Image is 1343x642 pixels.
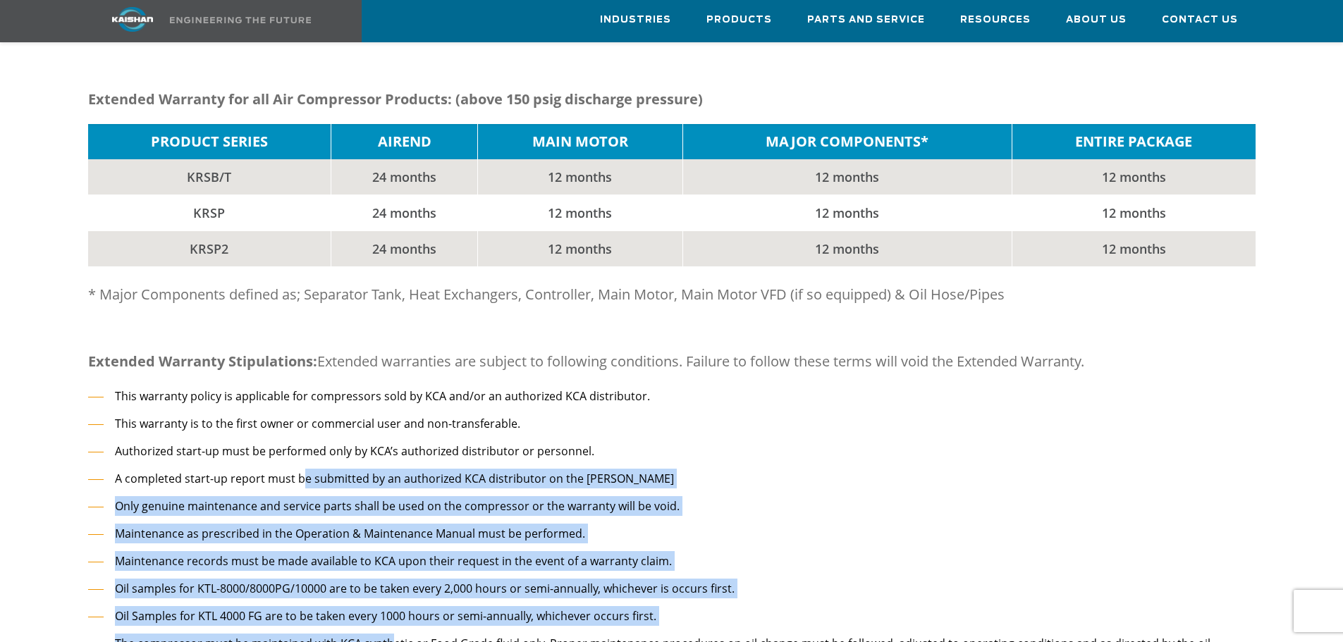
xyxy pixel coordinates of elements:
td: 24 months [331,159,477,195]
span: About Us [1066,12,1127,28]
img: Engineering the future [170,17,311,23]
td: 12 months [1012,195,1256,231]
a: Contact Us [1162,1,1238,39]
td: 24 months [331,231,477,267]
a: Products [706,1,772,39]
p: Extended warranties are subject to following conditions. Failure to follow these terms will void ... [88,347,1230,376]
td: 12 months [477,231,682,267]
td: 12 months [1012,231,1256,267]
a: Industries [600,1,671,39]
li: This warranty is to the first owner or commercial user and non-transferable. [88,414,1230,434]
li: A completed start-up report must be submitted by an authorized KCA distributor on the [PERSON_NAME] [88,469,1230,489]
span: Contact Us [1162,12,1238,28]
li: Oil Samples for KTL 4000 FG are to be taken every 1000 hours or semi-annually, whichever occurs f... [88,606,1230,626]
span: Products [706,12,772,28]
td: 12 months [477,195,682,231]
span: Industries [600,12,671,28]
td: 12 months [1012,159,1256,195]
li: This warranty policy is applicable for compressors sold by KCA and/or an authorized KCA distributor. [88,386,1230,407]
li: Oil samples for KTL-8000/8000PG/10000 are to be taken every 2,000 hours or semi-annually, whichev... [88,579,1230,599]
td: 12 months [682,231,1012,267]
span: Resources [960,12,1031,28]
td: KRSP [88,195,331,231]
p: * Major Components defined as; Separator Tank, Heat Exchangers, Controller, Main Motor, Main Moto... [88,280,1230,309]
td: 12 months [682,159,1012,195]
img: kaishan logo [80,7,185,32]
td: ENTIRE PACKAGE [1012,124,1256,159]
td: 12 months [477,159,682,195]
td: 24 months [331,195,477,231]
strong: Extended Warranty for all Air Compressor Products: (above 150 psig discharge pressure) [88,89,703,109]
td: MAJOR COMPONENTS* [682,124,1012,159]
li: Maintenance records must be made available to KCA upon their request in the event of a warranty c... [88,551,1230,572]
a: About Us [1066,1,1127,39]
li: Authorized start-up must be performed only by KCA’s authorized distributor or personnel. [88,441,1230,462]
li: Only genuine maintenance and service parts shall be used on the compressor or the warranty will b... [88,496,1230,517]
td: 12 months [682,195,1012,231]
td: MAIN MOTOR [477,124,682,159]
td: KRSP2 [88,231,331,267]
a: Resources [960,1,1031,39]
td: KRSB/T [88,159,331,195]
td: AIREND [331,124,477,159]
span: Parts and Service [807,12,925,28]
li: Maintenance as prescribed in the Operation & Maintenance Manual must be performed. [88,524,1230,544]
a: Parts and Service [807,1,925,39]
span: Extended Warranty Stipulations: [88,352,317,371]
td: PRODUCT SERIES [88,124,331,159]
